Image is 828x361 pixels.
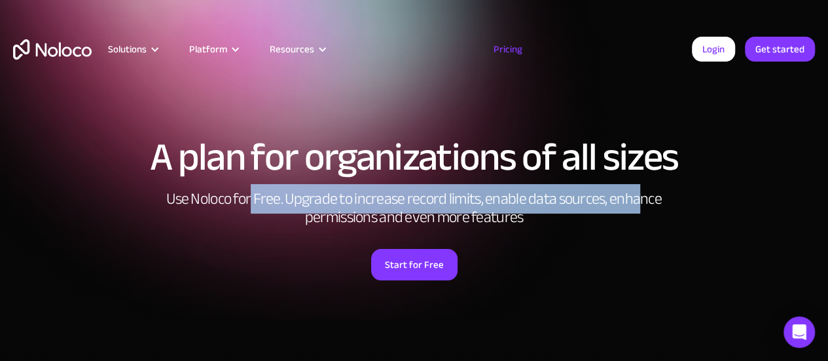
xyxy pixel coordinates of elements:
div: Solutions [108,41,147,58]
a: Start for Free [371,249,458,280]
div: Platform [189,41,227,58]
h2: Use Noloco for Free. Upgrade to increase record limits, enable data sources, enhance permissions ... [153,190,676,227]
a: Login [692,37,735,62]
div: Resources [253,41,340,58]
h1: A plan for organizations of all sizes [13,138,815,177]
div: Platform [173,41,253,58]
a: Get started [745,37,815,62]
div: Resources [270,41,314,58]
div: Solutions [92,41,173,58]
a: home [13,39,92,60]
a: Pricing [477,41,539,58]
div: Open Intercom Messenger [783,316,815,348]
